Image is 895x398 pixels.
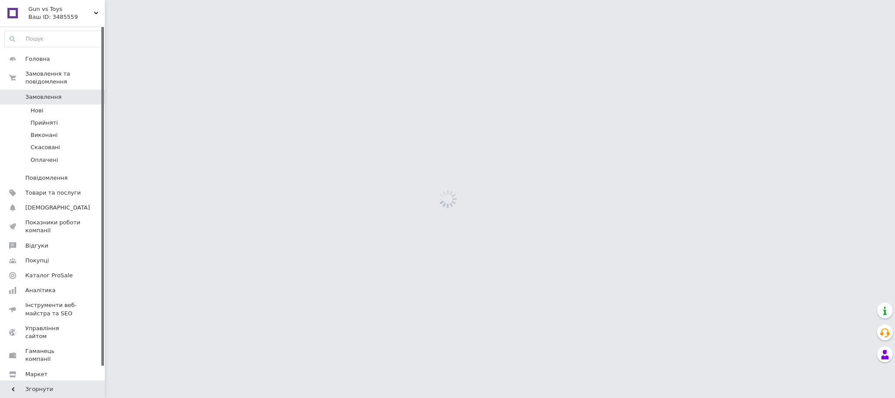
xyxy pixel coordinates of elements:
span: Аналітика [25,286,55,294]
span: Нові [31,107,43,115]
span: Товари та послуги [25,189,81,197]
span: Головна [25,55,50,63]
span: [DEMOGRAPHIC_DATA] [25,204,90,212]
span: Оплачені [31,156,58,164]
span: Гаманець компанії [25,347,81,363]
span: Каталог ProSale [25,272,73,279]
span: Скасовані [31,143,60,151]
span: Відгуки [25,242,48,250]
span: Замовлення [25,93,62,101]
span: Gun vs Toys [28,5,94,13]
span: Покупці [25,257,49,265]
span: Прийняті [31,119,58,127]
input: Пошук [5,31,103,47]
span: Показники роботи компанії [25,219,81,234]
span: Виконані [31,131,58,139]
div: Ваш ID: 3485559 [28,13,105,21]
span: Управління сайтом [25,325,81,340]
span: Інструменти веб-майстра та SEO [25,301,81,317]
span: Замовлення та повідомлення [25,70,105,86]
span: Маркет [25,370,48,378]
span: Повідомлення [25,174,68,182]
